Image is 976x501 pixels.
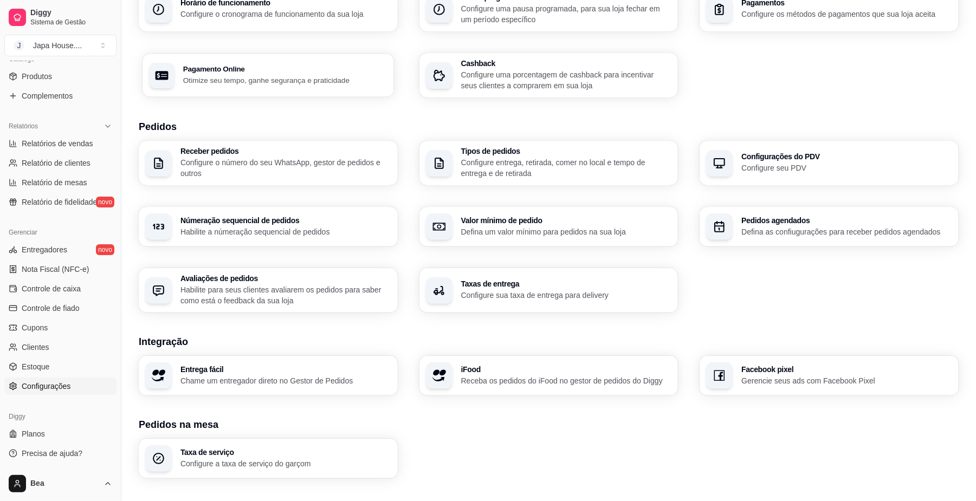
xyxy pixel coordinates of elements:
[741,217,952,224] h3: Pedidos agendados
[4,224,117,241] div: Gerenciar
[741,9,952,19] p: Configure os métodos de pagamentos que sua loja aceita
[22,342,49,353] span: Clientes
[180,226,391,237] p: Habilite a númeração sequencial de pedidos
[180,366,391,373] h3: Entrega fácil
[419,207,678,246] button: Valor mínimo de pedidoDefina um valor mínimo para pedidos na sua loja
[461,226,672,237] p: Defina um valor mínimo para pedidos na sua loja
[741,366,952,373] h3: Facebook pixel
[22,138,93,149] span: Relatórios de vendas
[461,280,672,288] h3: Taxas de entrega
[741,375,952,386] p: Gerencie seus ads com Facebook Pixel
[461,60,672,67] h3: Cashback
[180,157,391,179] p: Configure o número do seu WhatsApp, gestor de pedidos e outros
[4,68,117,85] a: Produtos
[22,448,82,459] span: Precisa de ajuda?
[700,141,959,185] button: Configurações do PDVConfigure seu PDV
[461,69,672,91] p: Configure uma porcentagem de cashback para incentivar seus clientes a comprarem em sua loja
[30,18,112,27] span: Sistema de Gestão
[700,207,959,246] button: Pedidos agendadosDefina as confiugurações para receber pedidos agendados
[180,284,391,306] p: Habilite para seus clientes avaliarem os pedidos para saber como está o feedback da sua loja
[139,268,398,313] button: Avaliações de pedidosHabilite para seus clientes avaliarem os pedidos para saber como está o feed...
[4,35,117,56] button: Select a team
[33,40,82,51] div: Japa House. ...
[183,66,387,73] h3: Pagamento Online
[4,87,117,105] a: Complementos
[4,445,117,462] a: Precisa de ajuda?
[4,261,117,278] a: Nota Fiscal (NFC-e)
[30,479,99,489] span: Bea
[4,378,117,395] a: Configurações
[461,147,672,155] h3: Tipos de pedidos
[22,283,81,294] span: Controle de caixa
[139,439,398,478] button: Taxa de serviçoConfigure a taxa de serviço do garçom
[4,408,117,425] div: Diggy
[461,290,672,301] p: Configure sua taxa de entrega para delivery
[22,177,87,188] span: Relatório de mesas
[4,154,117,172] a: Relatório de clientes
[22,71,52,82] span: Produtos
[9,122,38,131] span: Relatórios
[22,322,48,333] span: Cupons
[22,428,45,439] span: Planos
[139,119,959,134] h3: Pedidos
[741,226,952,237] p: Defina as confiugurações para receber pedidos agendados
[4,4,117,30] a: DiggySistema de Gestão
[4,358,117,375] a: Estoque
[180,448,391,456] h3: Taxa de serviço
[139,207,398,246] button: Númeração sequencial de pedidosHabilite a númeração sequencial de pedidos
[180,9,391,19] p: Configure o cronograma de funcionamento da sua loja
[143,54,393,97] button: Pagamento OnlineOtimize seu tempo, ganhe segurança e praticidade
[4,319,117,336] a: Cupons
[461,375,672,386] p: Receba os pedidos do iFood no gestor de pedidos do Diggy
[4,300,117,317] a: Controle de fiado
[22,264,89,275] span: Nota Fiscal (NFC-e)
[461,3,672,25] p: Configure uma pausa programada, para sua loja fechar em um período específico
[700,356,959,395] button: Facebook pixelGerencie seus ads com Facebook Pixel
[419,53,678,97] button: CashbackConfigure uma porcentagem de cashback para incentivar seus clientes a comprarem em sua loja
[22,158,91,168] span: Relatório de clientes
[22,361,49,372] span: Estoque
[139,334,959,349] h3: Integração
[22,381,70,392] span: Configurações
[180,458,391,469] p: Configure a taxa de serviço do garçom
[4,471,117,497] button: Bea
[22,303,80,314] span: Controle de fiado
[30,8,112,18] span: Diggy
[22,244,67,255] span: Entregadores
[4,339,117,356] a: Clientes
[180,217,391,224] h3: Númeração sequencial de pedidos
[180,275,391,282] h3: Avaliações de pedidos
[139,417,959,432] h3: Pedidos na mesa
[741,153,952,160] h3: Configurações do PDV
[180,147,391,155] h3: Receber pedidos
[180,375,391,386] p: Chame um entregador direto no Gestor de Pedidos
[139,141,398,185] button: Receber pedidosConfigure o número do seu WhatsApp, gestor de pedidos e outros
[4,241,117,258] a: Entregadoresnovo
[4,174,117,191] a: Relatório de mesas
[22,90,73,101] span: Complementos
[461,157,672,179] p: Configure entrega, retirada, comer no local e tempo de entrega e de retirada
[741,162,952,173] p: Configure seu PDV
[419,356,678,395] button: iFoodReceba os pedidos do iFood no gestor de pedidos do Diggy
[22,197,97,207] span: Relatório de fidelidade
[4,280,117,297] a: Controle de caixa
[4,425,117,443] a: Planos
[419,141,678,185] button: Tipos de pedidosConfigure entrega, retirada, comer no local e tempo de entrega e de retirada
[4,135,117,152] a: Relatórios de vendas
[461,366,672,373] h3: iFood
[139,356,398,395] button: Entrega fácilChame um entregador direto no Gestor de Pedidos
[183,75,387,85] p: Otimize seu tempo, ganhe segurança e praticidade
[14,40,24,51] span: J
[4,193,117,211] a: Relatório de fidelidadenovo
[461,217,672,224] h3: Valor mínimo de pedido
[419,268,678,313] button: Taxas de entregaConfigure sua taxa de entrega para delivery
